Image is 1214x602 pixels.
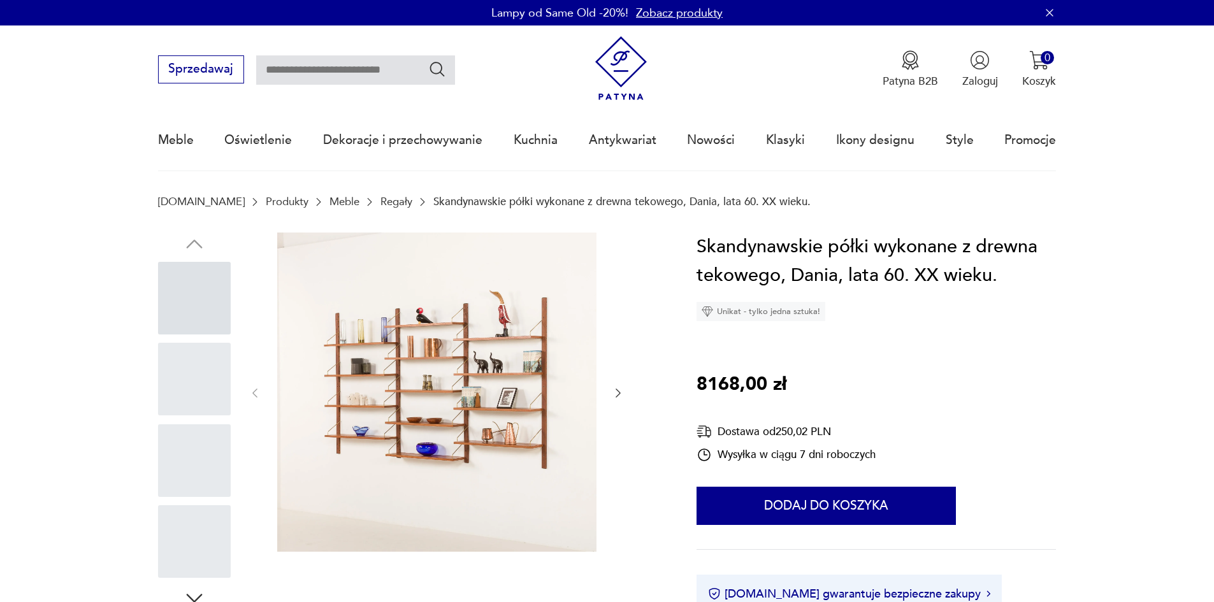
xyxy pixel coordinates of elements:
[900,50,920,70] img: Ikona medalu
[1004,111,1056,169] a: Promocje
[433,196,811,208] p: Skandynawskie półki wykonane z drewna tekowego, Dania, lata 60. XX wieku.
[697,370,786,399] p: 8168,00 zł
[708,586,990,602] button: [DOMAIN_NAME] gwarantuje bezpieczne zakupy
[986,591,990,597] img: Ikona strzałki w prawo
[697,233,1056,290] h1: Skandynawskie półki wykonane z drewna tekowego, Dania, lata 60. XX wieku.
[1041,51,1054,64] div: 0
[323,111,482,169] a: Dekoracje i przechowywanie
[970,50,990,70] img: Ikonka użytkownika
[708,587,721,600] img: Ikona certyfikatu
[589,36,653,101] img: Patyna - sklep z meblami i dekoracjami vintage
[883,50,938,89] button: Patyna B2B
[380,196,412,208] a: Regały
[1029,50,1049,70] img: Ikona koszyka
[836,111,914,169] a: Ikony designu
[697,447,876,462] div: Wysyłka w ciągu 7 dni roboczych
[883,50,938,89] a: Ikona medaluPatyna B2B
[687,111,735,169] a: Nowości
[962,50,998,89] button: Zaloguj
[277,233,596,552] img: Zdjęcie produktu Skandynawskie półki wykonane z drewna tekowego, Dania, lata 60. XX wieku.
[962,74,998,89] p: Zaloguj
[702,306,713,317] img: Ikona diamentu
[766,111,805,169] a: Klasyki
[589,111,656,169] a: Antykwariat
[329,196,359,208] a: Meble
[697,487,956,525] button: Dodaj do koszyka
[1022,74,1056,89] p: Koszyk
[946,111,974,169] a: Style
[1022,50,1056,89] button: 0Koszyk
[158,65,244,75] a: Sprzedawaj
[491,5,628,21] p: Lampy od Same Old -20%!
[158,55,244,83] button: Sprzedawaj
[636,5,723,21] a: Zobacz produkty
[158,111,194,169] a: Meble
[697,424,876,440] div: Dostawa od 250,02 PLN
[224,111,292,169] a: Oświetlenie
[514,111,558,169] a: Kuchnia
[158,196,245,208] a: [DOMAIN_NAME]
[697,424,712,440] img: Ikona dostawy
[428,60,447,78] button: Szukaj
[697,302,825,321] div: Unikat - tylko jedna sztuka!
[266,196,308,208] a: Produkty
[883,74,938,89] p: Patyna B2B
